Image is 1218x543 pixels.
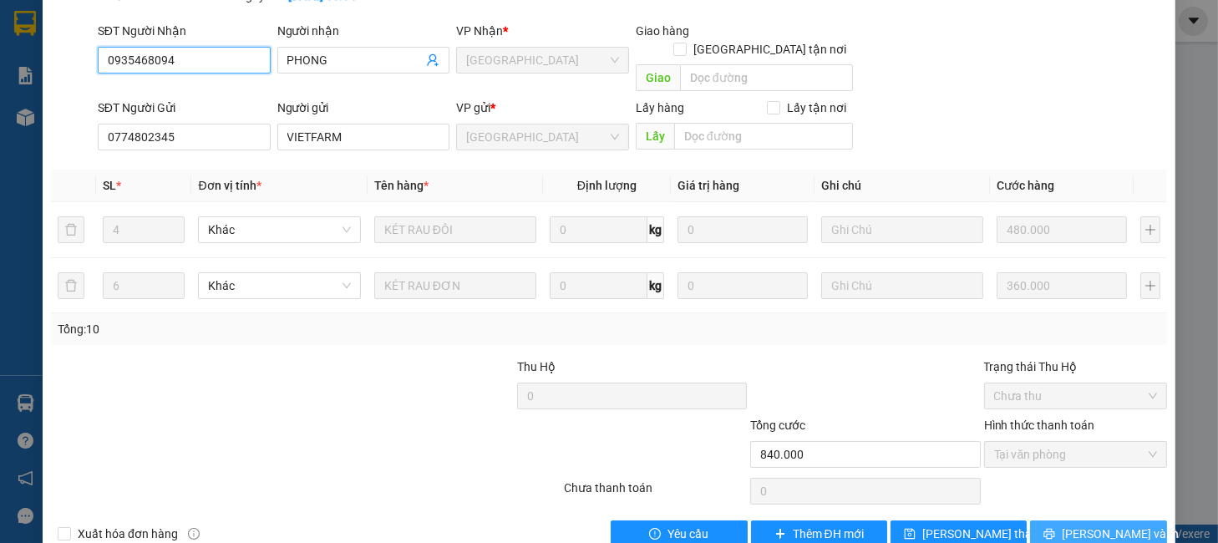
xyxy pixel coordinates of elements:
div: SĐT Người Gửi [98,99,271,117]
button: plus [1140,216,1160,243]
span: [GEOGRAPHIC_DATA] tận nơi [687,40,853,58]
span: Tại văn phòng [994,442,1157,467]
span: [PERSON_NAME] và In [1062,525,1179,543]
span: Lấy tận nơi [780,99,853,117]
span: Giao hàng [636,24,689,38]
span: exclamation-circle [649,528,661,541]
input: Dọc đường [674,123,853,150]
input: 0 [678,272,808,299]
span: info-circle [188,528,200,540]
input: VD: Bàn, Ghế [374,216,536,243]
button: delete [58,216,84,243]
span: VP Nhận [456,24,503,38]
span: Đà Lạt [466,124,619,150]
span: Định lượng [577,179,637,192]
span: Lấy [636,123,674,150]
input: Ghi Chú [821,216,983,243]
span: SL [103,179,116,192]
span: kg [647,272,664,299]
label: Hình thức thanh toán [984,419,1095,432]
span: plus [774,528,786,541]
div: Trạng thái Thu Hộ [984,358,1167,376]
div: VP gửi [456,99,629,117]
li: Thanh Thuỷ [8,8,242,40]
li: VP [GEOGRAPHIC_DATA] [115,71,222,126]
input: 0 [997,216,1127,243]
span: save [904,528,916,541]
div: Người nhận [277,22,450,40]
span: kg [647,216,664,243]
span: Cước hàng [997,179,1054,192]
button: delete [58,272,84,299]
span: Đà Nẵng [466,48,619,73]
div: Tổng: 10 [58,320,471,338]
div: Chưa thanh toán [562,479,749,508]
span: [PERSON_NAME] thay đổi [922,525,1056,543]
span: Khác [208,273,350,298]
span: Thêm ĐH mới [793,525,864,543]
div: Người gửi [277,99,450,117]
li: VP [GEOGRAPHIC_DATA] [8,71,115,126]
span: printer [1043,528,1055,541]
span: Chưa thu [994,383,1157,409]
span: Khác [208,217,350,242]
span: Yêu cầu [667,525,708,543]
span: Tên hàng [374,179,429,192]
div: SĐT Người Nhận [98,22,271,40]
span: Thu Hộ [517,360,556,373]
input: VD: Bàn, Ghế [374,272,536,299]
input: 0 [678,216,808,243]
input: 0 [997,272,1127,299]
span: Xuất hóa đơn hàng [71,525,185,543]
input: Dọc đường [680,64,853,91]
span: Giá trị hàng [678,179,739,192]
span: Đơn vị tính [198,179,261,192]
span: Giao [636,64,680,91]
th: Ghi chú [815,170,990,202]
span: Lấy hàng [636,101,684,114]
span: user-add [426,53,439,67]
button: plus [1140,272,1160,299]
input: Ghi Chú [821,272,983,299]
span: Tổng cước [750,419,805,432]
